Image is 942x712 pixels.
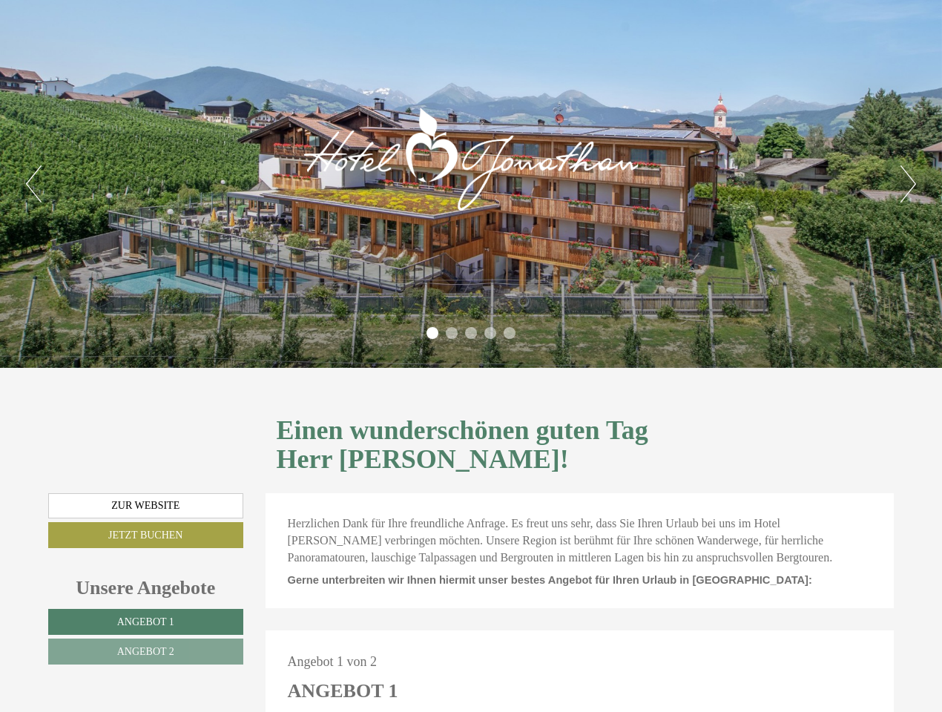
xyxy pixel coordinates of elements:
[117,616,174,627] span: Angebot 1
[277,416,883,475] h1: Einen wunderschönen guten Tag Herr [PERSON_NAME]!
[117,646,174,657] span: Angebot 2
[48,493,243,518] a: Zur Website
[48,522,243,548] a: Jetzt buchen
[900,165,916,202] button: Next
[288,574,812,586] span: Gerne unterbreiten wir Ihnen hiermit unser bestes Angebot für Ihren Urlaub in [GEOGRAPHIC_DATA]:
[26,165,42,202] button: Previous
[48,574,243,601] div: Unsere Angebote
[288,515,872,567] p: Herzlichen Dank für Ihre freundliche Anfrage. Es freut uns sehr, dass Sie Ihren Urlaub bei uns im...
[288,677,398,705] div: Angebot 1
[288,654,378,669] span: Angebot 1 von 2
